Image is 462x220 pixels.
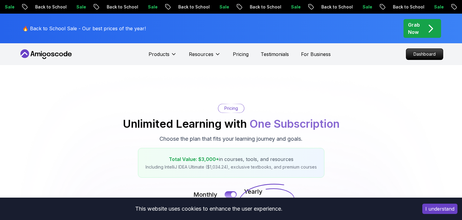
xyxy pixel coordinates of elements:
[143,4,162,10] p: Sale
[102,4,143,10] p: Back to School
[173,4,214,10] p: Back to School
[406,49,443,60] p: Dashboard
[5,202,413,215] div: This website uses cookies to enhance the user experience.
[408,21,420,36] p: Grab Now
[189,51,221,63] button: Resources
[30,4,71,10] p: Back to School
[429,4,448,10] p: Sale
[249,117,340,130] span: One Subscription
[224,105,238,111] p: Pricing
[388,4,429,10] p: Back to School
[149,51,177,63] button: Products
[149,51,169,58] p: Products
[214,4,234,10] p: Sale
[123,118,340,130] h2: Unlimited Learning with
[261,51,289,58] a: Testimonials
[159,135,303,143] p: Choose the plan that fits your learning journey and goals.
[357,4,377,10] p: Sale
[169,156,219,162] span: Total Value: $3,000+
[406,48,443,60] a: Dashboard
[422,204,457,214] button: Accept cookies
[301,51,331,58] a: For Business
[146,156,317,163] p: in courses, tools, and resources
[316,4,357,10] p: Back to School
[22,25,146,32] p: 🔥 Back to School Sale - Our best prices of the year!
[245,4,286,10] p: Back to School
[286,4,305,10] p: Sale
[146,164,317,170] p: Including IntelliJ IDEA Ultimate ($1,034.24), exclusive textbooks, and premium courses
[233,51,249,58] a: Pricing
[71,4,91,10] p: Sale
[189,51,213,58] p: Resources
[193,190,217,199] p: Monthly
